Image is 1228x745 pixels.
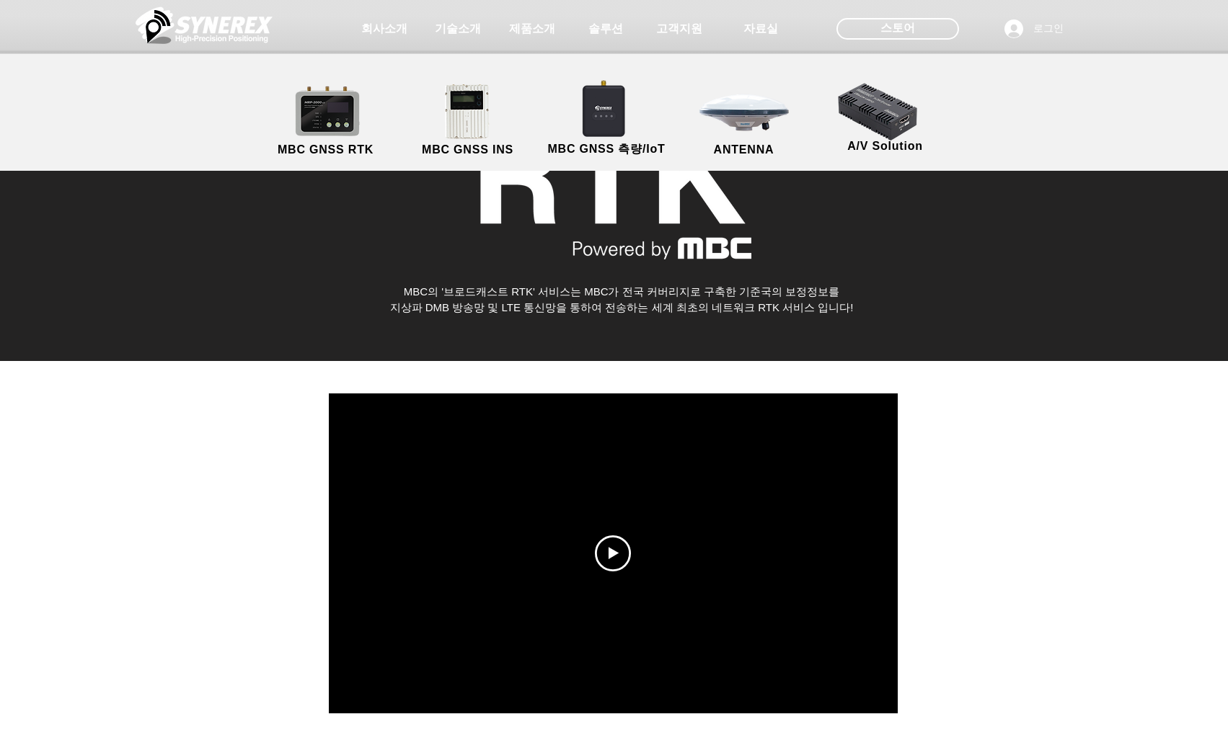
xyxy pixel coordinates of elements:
[994,15,1074,43] button: 로그인
[821,79,950,155] a: A/V Solution
[961,291,1228,745] iframe: Wix Chat
[743,22,778,37] span: 자료실
[278,143,374,156] span: MBC GNSS RTK
[836,18,959,40] div: 스토어
[390,301,854,313] span: 지상파 DMB 방송망 및 LTE 통신망을 통하여 전송하는 세계 최초의 네트워크 RTK 서비스 입니다!
[536,83,677,159] a: MBC GNSS 측량/IoT
[361,22,407,37] span: 회사소개
[422,14,494,43] a: 기술소개
[643,14,715,43] a: 고객지원
[425,80,514,143] img: MGI2000_front-removebg-preview (1).png
[679,83,809,159] a: ANTENNA
[568,71,642,145] img: SynRTK__.png
[880,20,915,36] span: 스토어
[714,143,774,156] span: ANTENNA
[261,83,391,159] a: MBC GNSS RTK
[403,83,533,159] a: MBC GNSS INS
[435,22,481,37] span: 기술소개
[1028,22,1069,36] span: 로그인
[422,143,513,156] span: MBC GNSS INS
[547,142,665,157] span: MBC GNSS 측량/IoT
[348,14,420,43] a: 회사소개
[588,22,623,37] span: 솔루션
[509,22,555,37] span: 제품소개
[656,22,702,37] span: 고객지원
[595,535,631,571] button: Play video
[847,140,923,153] span: A/V Solution
[136,4,273,47] img: 씨너렉스_White_simbol_대지 1.png
[570,14,642,43] a: 솔루션
[496,14,568,43] a: 제품소개
[404,285,840,298] span: MBC의 '브로드캐스트 RTK' 서비스는 MBC가 전국 커버리지로 구축한 기준국의 보정정보를
[725,14,797,43] a: 자료실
